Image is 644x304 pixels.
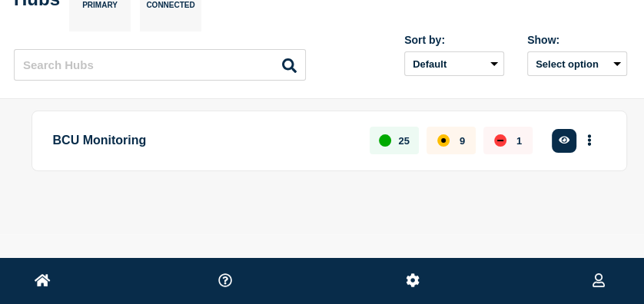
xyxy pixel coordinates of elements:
p: 9 [460,135,465,147]
input: Search Hubs [14,49,306,81]
div: affected [437,134,450,147]
div: up [379,134,391,147]
div: Sort by: [404,34,504,46]
p: Connected [146,1,194,17]
p: Primary [82,1,118,17]
p: 1 [516,135,522,147]
button: More actions [579,127,599,155]
div: Show: [527,34,627,46]
select: Sort by [404,51,504,76]
p: BCU Monitoring [53,127,353,155]
div: down [494,134,506,147]
button: Select option [527,51,627,76]
p: 25 [398,135,409,147]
